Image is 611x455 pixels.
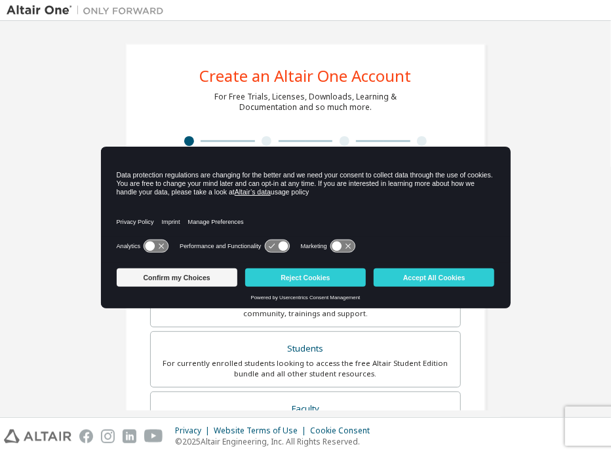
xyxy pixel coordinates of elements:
img: facebook.svg [79,429,93,443]
p: © 2025 Altair Engineering, Inc. All Rights Reserved. [175,436,378,447]
img: youtube.svg [144,429,163,443]
div: Privacy [175,426,214,436]
img: linkedin.svg [123,429,136,443]
div: Cookie Consent [310,426,378,436]
div: Students [159,340,452,358]
img: altair_logo.svg [4,429,71,443]
div: Website Terms of Use [214,426,310,436]
div: Faculty [159,400,452,418]
div: For Free Trials, Licenses, Downloads, Learning & Documentation and so much more. [214,92,397,113]
img: instagram.svg [101,429,115,443]
img: Altair One [7,4,170,17]
div: Create an Altair One Account [200,68,412,84]
div: For currently enrolled students looking to access the free Altair Student Edition bundle and all ... [159,358,452,379]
